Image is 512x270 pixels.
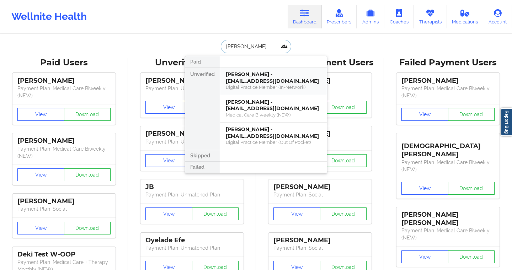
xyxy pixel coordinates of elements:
div: Medical Care Biweekly (NEW) [226,112,321,118]
p: Payment Plan : Medical Care Biweekly (NEW) [401,227,495,241]
div: Paid [185,56,220,67]
div: [PERSON_NAME] [17,137,111,145]
button: Download [64,108,111,121]
p: Payment Plan : Unmatched Plan [145,244,239,252]
div: [PERSON_NAME] [145,130,239,138]
p: Payment Plan : Medical Care Biweekly (NEW) [17,85,111,99]
p: Payment Plan : Unmatched Plan [145,85,239,92]
div: Unverified [185,67,220,150]
div: [PERSON_NAME] [273,183,367,191]
div: Unverified Users [133,57,251,68]
button: View [17,168,64,181]
div: [PERSON_NAME] [PERSON_NAME] [401,211,495,227]
button: Download [192,207,239,220]
div: [PERSON_NAME] [17,197,111,205]
div: Failed Payment Users [389,57,507,68]
button: Download [320,154,367,167]
p: Payment Plan : Medical Care Biweekly (NEW) [401,159,495,173]
div: Digital Practice Member (Out Of Pocket) [226,139,321,145]
button: View [145,207,192,220]
p: Payment Plan : Social [17,205,111,212]
a: Prescribers [322,5,357,28]
button: Download [320,101,367,114]
div: Oyelade Efe [145,236,239,244]
div: Skipped [185,150,220,162]
button: Download [448,250,495,263]
div: Paid Users [5,57,123,68]
button: View [17,108,64,121]
a: Medications [447,5,484,28]
div: [PERSON_NAME] - [EMAIL_ADDRESS][DOMAIN_NAME] [226,71,321,84]
button: Download [448,182,495,195]
p: Payment Plan : Medical Care Biweekly (NEW) [17,145,111,160]
div: [PERSON_NAME] [273,236,367,244]
button: View [401,182,448,195]
div: [PERSON_NAME] [17,77,111,85]
p: Payment Plan : Unmatched Plan [145,138,239,145]
p: Payment Plan : Social [273,244,367,252]
button: Download [448,108,495,121]
button: View [145,101,192,114]
a: Admins [357,5,384,28]
a: Coaches [384,5,414,28]
p: Payment Plan : Unmatched Plan [145,191,239,198]
div: [PERSON_NAME] [145,77,239,85]
button: View [273,207,320,220]
a: Report Bug [501,108,512,136]
p: Payment Plan : Medical Care Biweekly (NEW) [401,85,495,99]
div: JB [145,183,239,191]
button: View [401,108,448,121]
a: Account [483,5,512,28]
button: Download [320,207,367,220]
button: View [145,154,192,167]
p: Payment Plan : Social [273,191,367,198]
div: [PERSON_NAME] - [EMAIL_ADDRESS][DOMAIN_NAME] [226,126,321,139]
button: View [17,222,64,234]
div: [DEMOGRAPHIC_DATA][PERSON_NAME] [401,137,495,158]
button: Download [64,168,111,181]
div: Digital Practice Member (In-Network) [226,84,321,90]
div: Deki Test W-OOP [17,250,111,259]
div: Failed [185,162,220,173]
button: Download [64,222,111,234]
a: Dashboard [288,5,322,28]
button: View [401,250,448,263]
div: [PERSON_NAME] [401,77,495,85]
div: [PERSON_NAME] - [EMAIL_ADDRESS][DOMAIN_NAME] [226,99,321,112]
a: Therapists [414,5,447,28]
